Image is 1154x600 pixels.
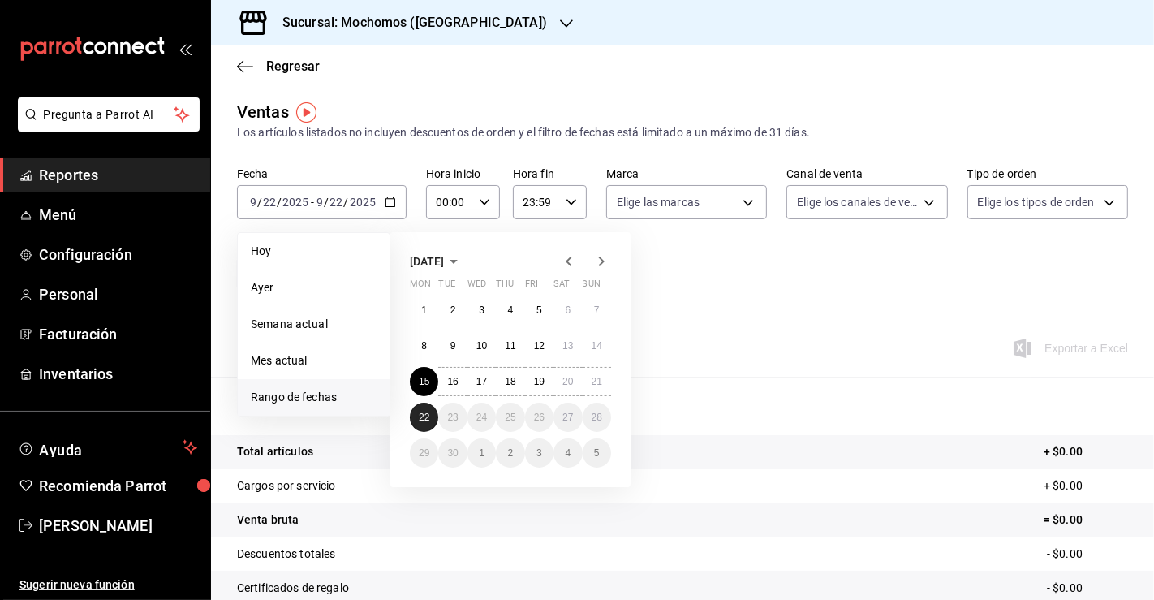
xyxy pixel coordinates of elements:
button: September 24, 2025 [467,403,496,432]
abbr: September 26, 2025 [534,412,545,423]
span: / [257,196,262,209]
span: Elige las marcas [617,194,700,210]
abbr: September 15, 2025 [419,376,429,387]
abbr: September 7, 2025 [594,304,600,316]
button: September 14, 2025 [583,331,611,360]
abbr: September 6, 2025 [565,304,571,316]
abbr: September 30, 2025 [447,447,458,459]
abbr: September 9, 2025 [450,340,456,352]
button: September 18, 2025 [496,367,524,396]
abbr: Tuesday [438,278,454,296]
abbr: September 29, 2025 [419,447,429,459]
abbr: September 5, 2025 [536,304,542,316]
button: September 4, 2025 [496,296,524,325]
button: September 20, 2025 [553,367,582,396]
p: + $0.00 [1044,443,1128,460]
abbr: September 28, 2025 [592,412,602,423]
abbr: September 16, 2025 [447,376,458,387]
span: Rango de fechas [251,389,377,406]
button: October 5, 2025 [583,438,611,468]
button: September 22, 2025 [410,403,438,432]
abbr: Thursday [496,278,514,296]
abbr: September 20, 2025 [562,376,573,387]
button: open_drawer_menu [179,42,192,55]
button: September 8, 2025 [410,331,438,360]
abbr: October 2, 2025 [508,447,514,459]
span: Pregunta a Parrot AI [44,106,174,123]
abbr: Wednesday [467,278,486,296]
button: October 4, 2025 [553,438,582,468]
button: September 9, 2025 [438,331,467,360]
button: September 5, 2025 [525,296,553,325]
button: September 17, 2025 [467,367,496,396]
abbr: September 18, 2025 [505,376,515,387]
button: September 21, 2025 [583,367,611,396]
button: September 23, 2025 [438,403,467,432]
button: September 28, 2025 [583,403,611,432]
abbr: Sunday [583,278,601,296]
span: Menú [39,204,197,226]
abbr: Saturday [553,278,570,296]
span: / [277,196,282,209]
button: [DATE] [410,252,463,271]
span: Sugerir nueva función [19,576,197,594]
abbr: September 4, 2025 [508,304,514,316]
abbr: September 11, 2025 [505,340,515,352]
span: [DATE] [410,255,444,268]
label: Fecha [237,169,407,180]
button: Regresar [237,58,320,74]
abbr: September 8, 2025 [421,340,427,352]
label: Hora inicio [426,169,500,180]
button: September 6, 2025 [553,296,582,325]
p: - $0.00 [1047,580,1128,597]
span: / [324,196,329,209]
img: Tooltip marker [296,102,316,123]
button: September 10, 2025 [467,331,496,360]
button: September 16, 2025 [438,367,467,396]
span: Regresar [266,58,320,74]
span: Semana actual [251,316,377,333]
div: Ventas [237,100,289,124]
p: Venta bruta [237,512,299,529]
label: Marca [606,169,767,180]
p: + $0.00 [1044,477,1128,494]
abbr: September 17, 2025 [476,376,487,387]
button: September 15, 2025 [410,367,438,396]
button: September 29, 2025 [410,438,438,468]
abbr: September 10, 2025 [476,340,487,352]
button: September 7, 2025 [583,296,611,325]
span: - [311,196,314,209]
abbr: September 13, 2025 [562,340,573,352]
span: Ayuda [39,438,176,457]
div: Los artículos listados no incluyen descuentos de orden y el filtro de fechas está limitado a un m... [237,124,1128,141]
p: = $0.00 [1044,512,1128,529]
button: September 11, 2025 [496,331,524,360]
button: September 25, 2025 [496,403,524,432]
span: Facturación [39,323,197,345]
abbr: September 22, 2025 [419,412,429,423]
span: / [344,196,349,209]
span: Elige los canales de venta [797,194,917,210]
button: September 19, 2025 [525,367,553,396]
span: [PERSON_NAME] [39,515,197,537]
span: Personal [39,283,197,305]
button: October 2, 2025 [496,438,524,468]
p: Cargos por servicio [237,477,336,494]
abbr: October 4, 2025 [565,447,571,459]
button: September 30, 2025 [438,438,467,468]
input: -- [262,196,277,209]
abbr: October 3, 2025 [536,447,542,459]
abbr: September 25, 2025 [505,412,515,423]
button: Pregunta a Parrot AI [18,97,200,132]
input: ---- [282,196,309,209]
abbr: September 3, 2025 [479,304,484,316]
label: Hora fin [513,169,587,180]
abbr: September 19, 2025 [534,376,545,387]
span: Hoy [251,243,377,260]
input: -- [249,196,257,209]
abbr: September 1, 2025 [421,304,427,316]
span: Configuración [39,244,197,265]
button: October 3, 2025 [525,438,553,468]
p: - $0.00 [1047,546,1128,563]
